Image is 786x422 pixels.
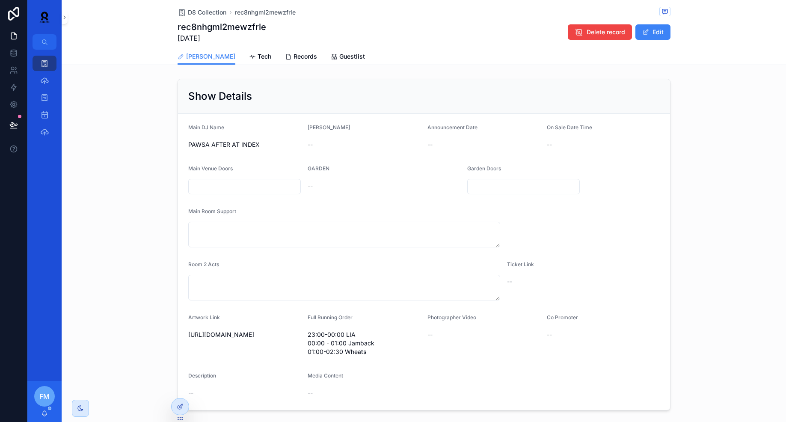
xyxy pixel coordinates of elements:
[547,314,578,321] span: Co Promoter
[308,181,313,190] span: --
[249,49,271,66] a: Tech
[308,330,421,356] span: 23:00-00:00 LIA 00:00 - 01:00 Jamback 01:00-02:30 Wheats
[308,165,329,172] span: GARDEN
[427,330,433,339] span: --
[507,261,534,267] span: Ticket Link
[178,21,266,33] h1: rec8nhgml2mewzfrle
[188,140,301,149] span: PAWSA AFTER AT INDEX
[587,28,625,36] span: Delete record
[188,89,252,103] h2: Show Details
[188,389,193,397] span: --
[308,314,353,321] span: Full Running Order
[427,124,478,131] span: Announcement Date
[39,391,50,401] span: FM
[467,165,501,172] span: Garden Doors
[178,8,226,17] a: D8 Collection
[294,52,317,61] span: Records
[427,314,476,321] span: Photographer Video
[188,261,219,267] span: Room 2 Acts
[188,314,220,321] span: Artwork Link
[547,140,552,149] span: --
[635,24,670,40] button: Edit
[188,372,216,379] span: Description
[186,52,235,61] span: [PERSON_NAME]
[188,330,301,339] span: [URL][DOMAIN_NAME]
[507,277,512,286] span: --
[188,165,233,172] span: Main Venue Doors
[339,52,365,61] span: Guestlist
[188,208,236,214] span: Main Room Support
[568,24,632,40] button: Delete record
[178,49,235,65] a: [PERSON_NAME]
[308,389,313,397] span: --
[331,49,365,66] a: Guestlist
[27,50,62,151] div: scrollable content
[178,33,266,43] span: [DATE]
[547,330,552,339] span: --
[308,372,343,379] span: Media Content
[188,124,224,131] span: Main DJ Name
[34,10,55,24] img: App logo
[308,140,313,149] span: --
[547,124,592,131] span: On Sale Date Time
[427,140,433,149] span: --
[235,8,296,17] a: rec8nhgml2mewzfrle
[258,52,271,61] span: Tech
[285,49,317,66] a: Records
[188,8,226,17] span: D8 Collection
[308,124,350,131] span: [PERSON_NAME]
